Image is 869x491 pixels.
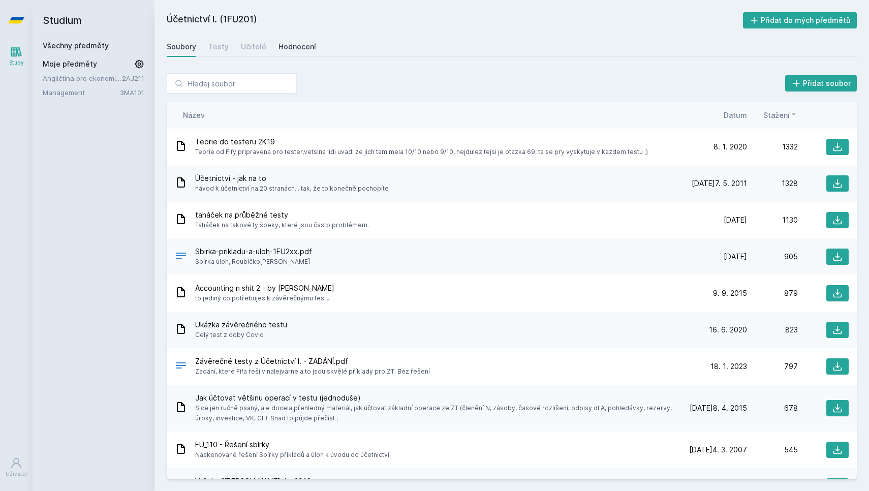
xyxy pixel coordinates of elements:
a: Angličtina pro ekonomická studia 1 (B2/C1) [43,73,122,83]
a: Management [43,87,120,98]
span: 9. 9. 2015 [713,288,747,298]
div: 905 [747,252,798,262]
span: 18. 1. 2023 [710,361,747,372]
a: Hodnocení [278,37,316,57]
div: 797 [747,361,798,372]
span: Moje předměty [43,59,97,69]
span: Teorie od Fify pripravena pro tester,vetsina lidi uvadi ze jich tam mela 10/10 nebo 9/10, nejdule... [195,147,648,157]
span: [DATE] [724,252,747,262]
span: FU_110 - Řešení sbírky [195,440,389,450]
span: Sbírka úloh, Roubíčko[PERSON_NAME] [195,257,312,267]
a: Soubory [167,37,196,57]
span: Stažení [763,110,790,120]
span: Ukázka závěrečného testu [195,320,287,330]
span: Závěrečné testy z Účetnictví I. - ZADÁNÍ.pdf [195,356,430,366]
button: Název [183,110,205,120]
div: 678 [747,403,798,413]
span: taháček na průběžné testy [195,210,369,220]
div: Soubory [167,42,196,52]
a: 2AJ211 [122,74,144,82]
div: 1328 [747,178,798,189]
a: Uživatel [2,452,30,483]
span: Taháček na takové ty špeky, které jsou často problémem. [195,220,369,230]
a: Učitelé [241,37,266,57]
div: 879 [747,288,798,298]
span: Teorie do testeru 2K19 [195,137,648,147]
a: Study [2,41,30,72]
span: Accounting n shit 2 - by [PERSON_NAME] [195,283,334,293]
div: PDF [175,250,187,264]
h2: Účetnictví I. (1FU201) [167,12,743,28]
button: Datum [724,110,747,120]
span: [DATE] [724,215,747,225]
span: 8. 1. 2020 [713,142,747,152]
div: Uživatel [6,470,27,478]
div: Study [9,59,24,67]
div: 1332 [747,142,798,152]
div: Testy [208,42,229,52]
input: Hledej soubor [167,73,297,94]
span: Zadání, které Fifa řeší v nalejvárne a to jsou skvělé příklady pro ZT. Bez řešení [195,366,430,377]
div: Učitelé [241,42,266,52]
div: 545 [747,445,798,455]
a: Všechny předměty [43,41,109,50]
span: návod k účetnictví na 20 stranách... tak, že to konečně pochopíte [195,183,389,194]
span: [DATE]8. 4. 2015 [690,403,747,413]
button: Přidat soubor [785,75,857,91]
span: Účetnictví - jak na to [195,173,389,183]
span: Jak účtovat většinu operací v testu (jednoduše) [195,393,686,403]
a: Testy [208,37,229,57]
span: [DATE]7. 5. 2011 [692,178,747,189]
span: Vašek př[PERSON_NAME]vka 2016 [195,476,311,486]
span: Naskenované řešení Sbírky příkladů a úloh k úvodu do účetnictví [195,450,389,460]
div: Hodnocení [278,42,316,52]
span: 16. 6. 2020 [709,325,747,335]
button: Stažení [763,110,798,120]
span: [DATE]4. 3. 2007 [689,445,747,455]
a: 3MA101 [120,88,144,97]
span: Sice jen ručně psaný, ale docela přehledný materiál, jak účtovat základní operace ze ZT (členění ... [195,403,686,423]
span: Celý test z doby Covid [195,330,287,340]
span: to jediný co potřebuješ k závěrečnýmu testu [195,293,334,303]
span: Sbirka-prikladu-a-uloh-1FU2xx.pdf [195,247,312,257]
div: 823 [747,325,798,335]
div: PDF [175,359,187,374]
button: Přidat do mých předmětů [743,12,857,28]
div: 1130 [747,215,798,225]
